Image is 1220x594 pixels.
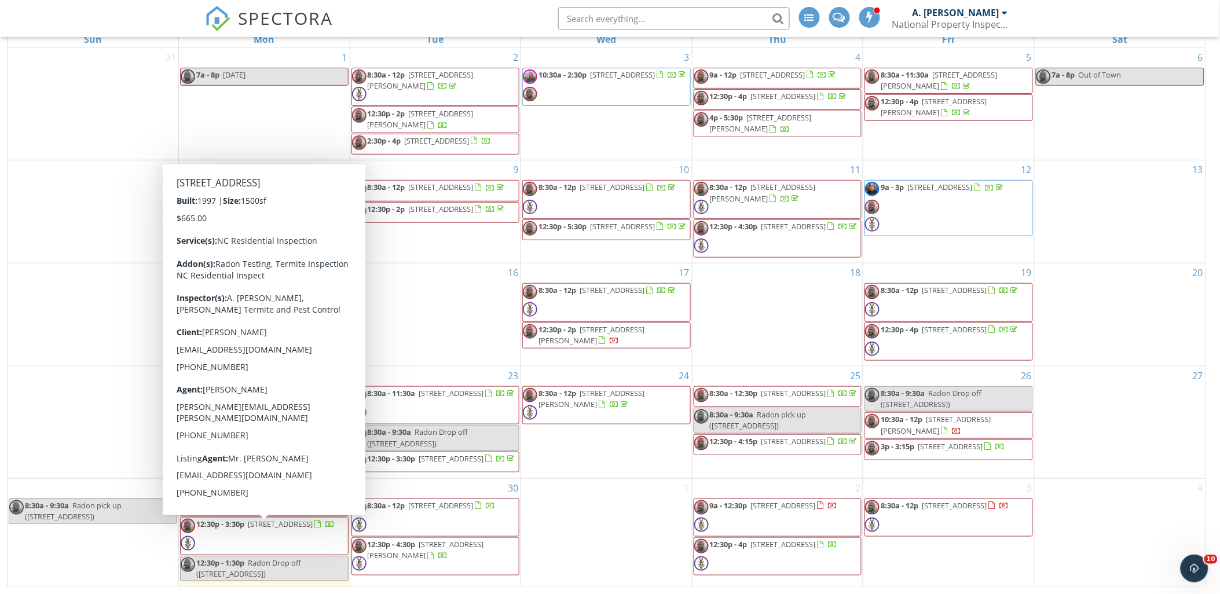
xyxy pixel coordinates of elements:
[9,500,24,515] img: screenshot_20230829_at_2.32.44_pm.png
[538,388,644,409] a: 8:30a - 12p [STREET_ADDRESS][PERSON_NAME]
[8,366,179,479] td: Go to September 21, 2025
[352,405,367,420] img: termitevectorillustration88588236.jpg
[1019,366,1034,385] a: Go to September 26, 2025
[522,219,691,240] a: 12:30p - 5:30p [STREET_ADDRESS]
[710,221,758,232] span: 12:30p - 4:30p
[351,68,520,106] a: 8:30a - 12p [STREET_ADDRESS][PERSON_NAME]
[892,19,1008,30] div: National Property Inspections
[205,16,334,40] a: SPECTORA
[196,409,340,431] a: 12:30p - 4p [STREET_ADDRESS][US_STATE]
[538,221,688,232] a: 12:30p - 5:30p [STREET_ADDRESS]
[710,500,748,511] span: 9a - 12:30p
[1079,69,1122,80] span: Out of Town
[368,388,517,398] a: 8:30a - 11:30a [STREET_ADDRESS]
[239,6,334,30] span: SPECTORA
[881,96,918,107] span: 12:30p - 4p
[865,182,880,196] img: micheal_1.jpg
[863,263,1035,366] td: Go to September 19, 2025
[1052,69,1075,80] span: 7a - 8p
[710,388,758,398] span: 8:30a - 12:30p
[223,69,246,80] span: [DATE]
[710,409,807,431] span: Radon pick up ([STREET_ADDRESS])
[922,324,987,335] span: [STREET_ADDRESS]
[196,388,335,398] a: 8:30a - 12p [STREET_ADDRESS]
[865,441,880,456] img: screenshot_20230829_at_2.32.44_pm.png
[710,182,816,203] a: 8:30a - 12p [STREET_ADDRESS][PERSON_NAME]
[163,263,178,282] a: Go to September 14, 2025
[1019,263,1034,282] a: Go to September 19, 2025
[865,500,880,515] img: screenshot_20230829_at_2.32.44_pm.png
[419,388,484,398] span: [STREET_ADDRESS]
[521,366,693,479] td: Go to September 24, 2025
[196,285,244,295] span: 8:30a - 12:30p
[881,182,1005,192] a: 9a - 3p [STREET_ADDRESS]
[1019,160,1034,179] a: Go to September 12, 2025
[180,408,349,434] a: 12:30p - 4p [STREET_ADDRESS][US_STATE]
[368,69,474,91] span: [STREET_ADDRESS][PERSON_NAME]
[1196,479,1206,497] a: Go to October 4, 2025
[694,68,862,89] a: 9a - 12p [STREET_ADDRESS]
[694,388,709,402] img: screenshot_20230829_at_2.32.44_pm.png
[881,441,1005,452] a: 3p - 3:15p [STREET_ADDRESS]
[865,414,880,428] img: screenshot_20230829_at_2.32.44_pm.png
[523,388,537,402] img: screenshot_20230829_at_2.32.44_pm.png
[682,479,692,497] a: Go to October 1, 2025
[881,69,997,91] span: [STREET_ADDRESS][PERSON_NAME]
[881,388,981,409] span: Radon Drop off ([STREET_ADDRESS])
[351,202,520,223] a: 12:30p - 2p [STREET_ADDRESS]
[511,160,521,179] a: Go to September 9, 2025
[340,48,350,67] a: Go to September 1, 2025
[865,388,880,402] img: screenshot_20230829_at_2.32.44_pm.png
[352,453,367,468] img: screenshot_20230829_at_2.32.44_pm.png
[196,182,244,192] span: 12:30p - 3:45p
[881,441,914,452] span: 3p - 3:15p
[761,436,826,446] span: [STREET_ADDRESS]
[710,112,743,123] span: 4p - 5:30p
[368,204,507,214] a: 12:30p - 2p [STREET_ADDRESS]
[881,96,987,118] a: 12:30p - 4p [STREET_ADDRESS][PERSON_NAME]
[865,342,880,356] img: termitevectorillustration88588236.jpg
[368,204,405,214] span: 12:30p - 2p
[864,412,1033,438] a: 10:30a - 12p [STREET_ADDRESS][PERSON_NAME]
[522,283,691,321] a: 8:30a - 12p [STREET_ADDRESS]
[694,409,709,424] img: screenshot_20230829_at_2.32.44_pm.png
[677,160,692,179] a: Go to September 10, 2025
[409,500,474,511] span: [STREET_ADDRESS]
[694,434,862,455] a: 12:30p - 4:15p [STREET_ADDRESS]
[881,500,918,511] span: 8:30a - 12p
[335,366,350,385] a: Go to September 22, 2025
[881,414,922,424] span: 10:30a - 12p
[523,324,537,339] img: screenshot_20230829_at_2.32.44_pm.png
[368,388,416,398] span: 8:30a - 11:30a
[922,500,987,511] span: [STREET_ADDRESS]
[538,221,587,232] span: 12:30p - 5:30p
[853,479,863,497] a: Go to October 2, 2025
[694,112,709,127] img: screenshot_20230829_at_2.32.44_pm.png
[335,479,350,497] a: Go to September 29, 2025
[881,285,1020,295] a: 8:30a - 12p [STREET_ADDRESS]
[335,263,350,282] a: Go to September 15, 2025
[864,439,1033,460] a: 3p - 3:15p [STREET_ADDRESS]
[694,239,709,253] img: termitevectorillustration88588236.jpg
[352,87,367,101] img: termitevectorillustration88588236.jpg
[181,302,195,317] img: termitevectorillustration88588236.jpg
[180,180,349,218] a: 12:30p - 3:45p [STREET_ADDRESS]
[694,89,862,110] a: 12:30p - 4p [STREET_ADDRESS]
[864,283,1033,321] a: 8:30a - 12p [STREET_ADDRESS]
[538,285,576,295] span: 8:30a - 12p
[205,6,230,31] img: The Best Home Inspection Software - Spectora
[1034,48,1206,160] td: Go to September 6, 2025
[352,427,367,441] img: screenshot_20230829_at_2.32.44_pm.png
[181,200,195,214] img: screenshot_20230829_at_2.32.44_pm.png
[523,182,537,196] img: screenshot_20230829_at_2.32.44_pm.png
[694,386,862,407] a: 8:30a - 12:30p [STREET_ADDRESS]
[848,366,863,385] a: Go to September 25, 2025
[163,48,178,67] a: Go to August 31, 2025
[710,182,816,203] span: [STREET_ADDRESS][PERSON_NAME]
[8,160,179,263] td: Go to September 7, 2025
[1036,69,1051,84] img: screenshot_20230829_at_2.32.44_pm.png
[237,409,340,420] span: [STREET_ADDRESS][US_STATE]
[350,263,521,366] td: Go to September 16, 2025
[692,48,863,160] td: Go to September 4, 2025
[864,68,1033,94] a: 8:30a - 11:30a [STREET_ADDRESS][PERSON_NAME]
